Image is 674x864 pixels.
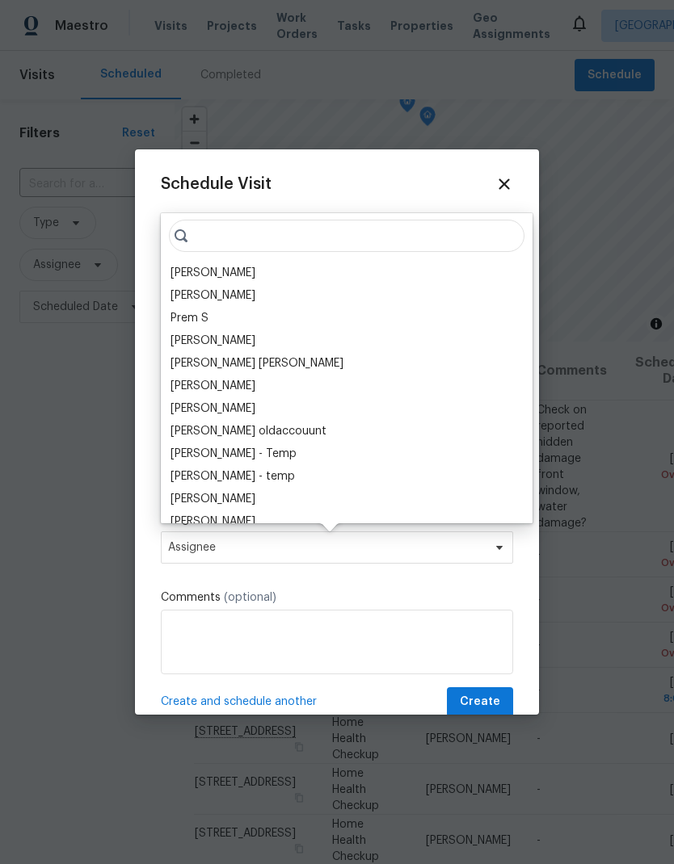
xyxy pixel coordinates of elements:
[171,446,297,462] div: [PERSON_NAME] - Temp
[460,692,500,712] span: Create
[171,491,255,507] div: [PERSON_NAME]
[447,687,513,717] button: Create
[161,176,272,192] span: Schedule Visit
[168,541,485,554] span: Assignee
[171,287,255,304] div: [PERSON_NAME]
[171,423,326,439] div: [PERSON_NAME] oldaccouunt
[161,212,513,229] label: Home
[161,694,317,710] span: Create and schedule another
[171,355,343,371] div: [PERSON_NAME] [PERSON_NAME]
[171,333,255,349] div: [PERSON_NAME]
[171,468,295,484] div: [PERSON_NAME] - temp
[171,310,209,326] div: Prem S
[171,378,255,394] div: [PERSON_NAME]
[224,592,276,603] span: (optional)
[171,265,255,281] div: [PERSON_NAME]
[171,514,255,530] div: [PERSON_NAME]
[161,589,513,606] label: Comments
[171,401,255,417] div: [PERSON_NAME]
[495,175,513,193] span: Close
